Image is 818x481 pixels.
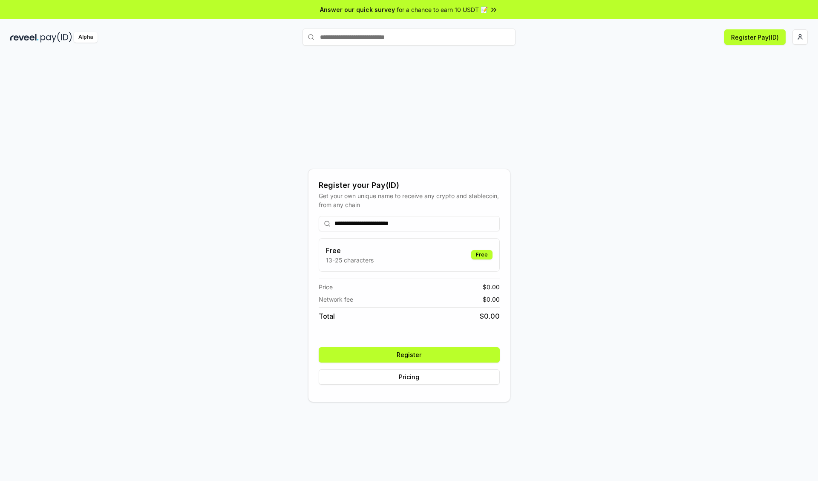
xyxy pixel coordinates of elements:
[471,250,493,259] div: Free
[319,311,335,321] span: Total
[319,369,500,385] button: Pricing
[10,32,39,43] img: reveel_dark
[40,32,72,43] img: pay_id
[319,295,353,304] span: Network fee
[483,282,500,291] span: $ 0.00
[326,245,374,256] h3: Free
[74,32,98,43] div: Alpha
[319,191,500,209] div: Get your own unique name to receive any crypto and stablecoin, from any chain
[319,347,500,363] button: Register
[326,256,374,265] p: 13-25 characters
[319,179,500,191] div: Register your Pay(ID)
[397,5,488,14] span: for a chance to earn 10 USDT 📝
[724,29,786,45] button: Register Pay(ID)
[480,311,500,321] span: $ 0.00
[319,282,333,291] span: Price
[320,5,395,14] span: Answer our quick survey
[483,295,500,304] span: $ 0.00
